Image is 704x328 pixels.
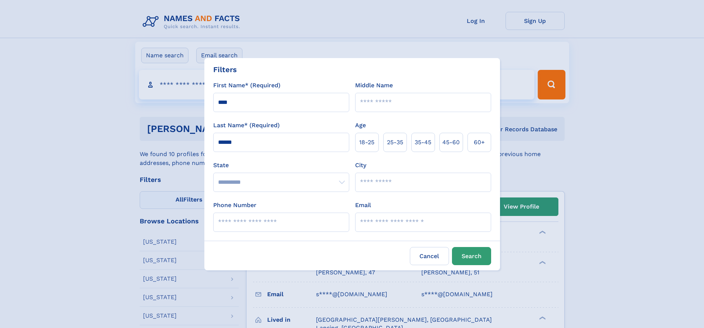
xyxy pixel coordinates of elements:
[213,201,256,210] label: Phone Number
[213,161,349,170] label: State
[359,138,374,147] span: 18‑25
[452,247,491,265] button: Search
[474,138,485,147] span: 60+
[355,121,366,130] label: Age
[410,247,449,265] label: Cancel
[213,81,280,90] label: First Name* (Required)
[213,64,237,75] div: Filters
[415,138,431,147] span: 35‑45
[387,138,403,147] span: 25‑35
[355,161,366,170] label: City
[442,138,460,147] span: 45‑60
[355,81,393,90] label: Middle Name
[213,121,280,130] label: Last Name* (Required)
[355,201,371,210] label: Email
